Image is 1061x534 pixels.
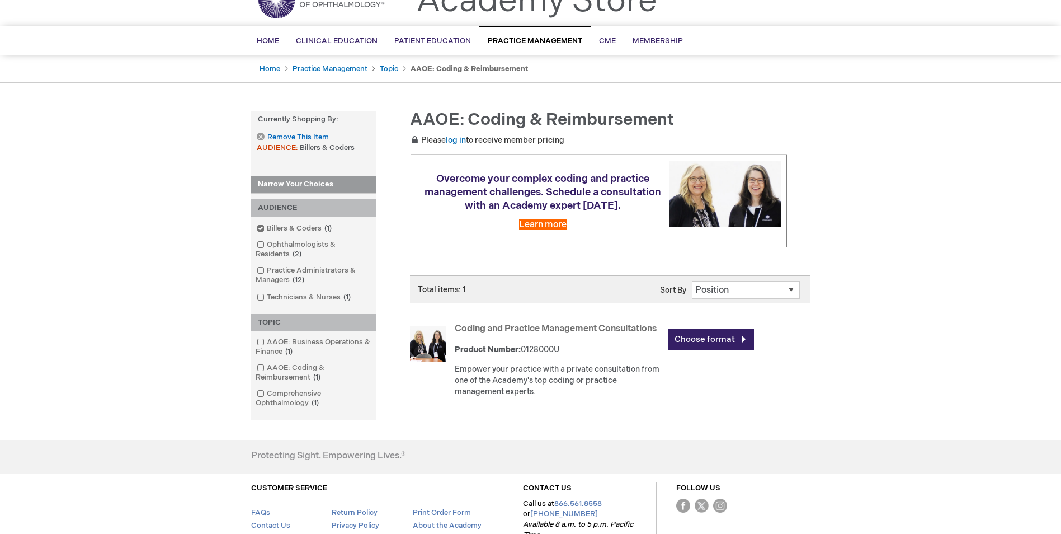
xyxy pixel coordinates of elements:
[418,285,466,294] span: Total items: 1
[251,314,376,331] div: TOPIC
[251,111,376,128] strong: Currently Shopping by:
[455,364,662,397] div: Empower your practice with a private consultation from one of the Academy's top coding or practic...
[668,329,754,350] a: Choose format
[599,36,616,45] span: CME
[380,64,398,73] a: Topic
[554,499,602,508] a: 866.561.8558
[300,143,355,152] span: Billers & Coders
[394,36,471,45] span: Patient Education
[257,143,300,152] span: AUDIENCE
[322,224,334,233] span: 1
[332,521,379,530] a: Privacy Policy
[254,363,374,383] a: AAOE: Coding & Reimbursement1
[633,36,683,45] span: Membership
[251,176,376,194] strong: Narrow Your Choices
[251,199,376,217] div: AUDIENCE
[446,135,466,145] a: log in
[332,508,378,517] a: Return Policy
[267,132,329,143] span: Remove This Item
[695,499,709,513] img: Twitter
[254,240,374,260] a: Ophthalmologists & Residents2
[676,499,690,513] img: Facebook
[257,36,279,45] span: Home
[523,484,572,493] a: CONTACT US
[254,388,374,409] a: Comprehensive Ophthalmology1
[530,509,598,518] a: [PHONE_NUMBER]
[455,324,657,334] a: Coding and Practice Management Consultations
[296,36,378,45] span: Clinical Education
[251,484,327,493] a: CUSTOMER SERVICE
[410,135,564,145] span: Please to receive member pricing
[251,451,405,461] h4: Protecting Sight. Empowering Lives.®
[341,293,353,302] span: 1
[290,275,307,284] span: 12
[254,223,336,234] a: Billers & Coders1
[293,64,367,73] a: Practice Management
[254,265,374,285] a: Practice Administrators & Managers12
[455,344,662,355] div: 0128000U
[411,64,528,73] strong: AAOE: Coding & Reimbursement
[519,219,567,230] a: Learn more
[413,508,471,517] a: Print Order Form
[669,161,781,227] img: Schedule a consultation with an Academy expert today
[282,347,295,356] span: 1
[660,285,686,295] label: Sort By
[713,499,727,513] img: instagram
[260,64,280,73] a: Home
[257,133,328,142] a: Remove This Item
[251,521,290,530] a: Contact Us
[676,484,720,493] a: FOLLOW US
[425,173,661,212] span: Overcome your complex coding and practice management challenges. Schedule a consultation with an ...
[488,36,582,45] span: Practice Management
[413,521,482,530] a: About the Academy
[455,345,521,354] strong: Product Number:
[410,110,674,130] span: AAOE: Coding & Reimbursement
[251,508,270,517] a: FAQs
[290,250,304,259] span: 2
[309,399,322,407] span: 1
[254,337,374,357] a: AAOE: Business Operations & Finance1
[254,292,355,303] a: Technicians & Nurses1
[410,326,446,362] img: Coding and Practice Management Consultations
[310,373,323,382] span: 1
